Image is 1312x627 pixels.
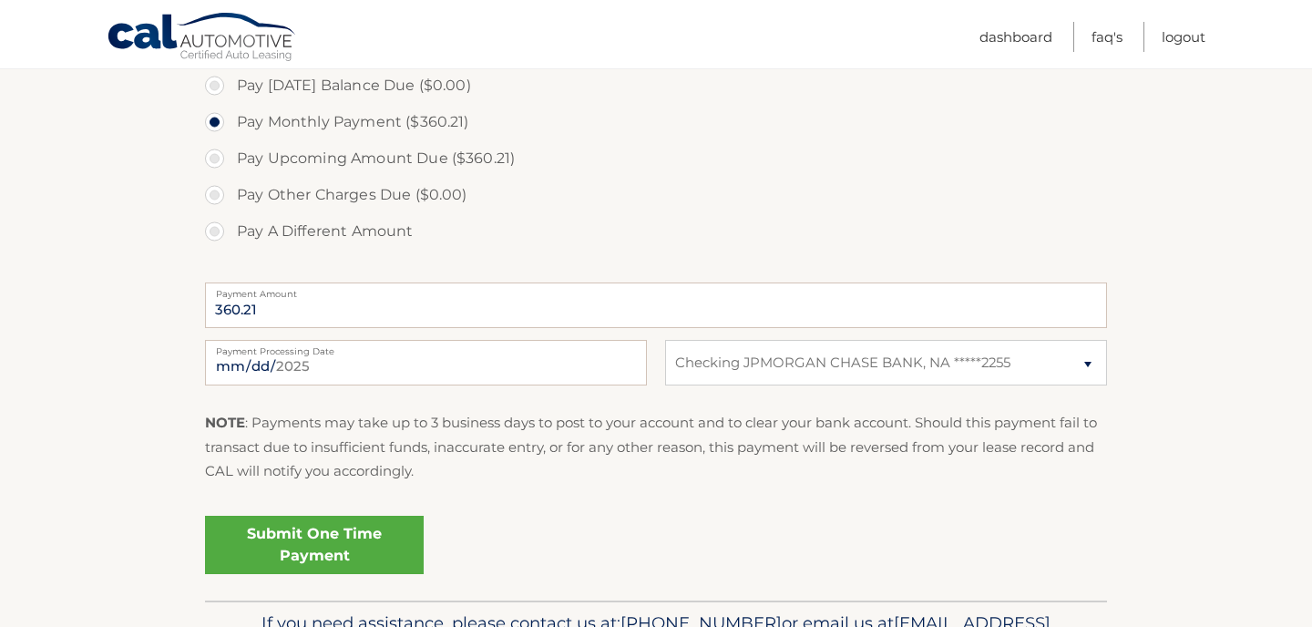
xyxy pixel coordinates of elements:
[205,213,1107,250] label: Pay A Different Amount
[205,140,1107,177] label: Pay Upcoming Amount Due ($360.21)
[979,22,1052,52] a: Dashboard
[1092,22,1122,52] a: FAQ's
[205,516,424,574] a: Submit One Time Payment
[205,283,1107,297] label: Payment Amount
[205,340,647,385] input: Payment Date
[205,283,1107,328] input: Payment Amount
[205,104,1107,140] label: Pay Monthly Payment ($360.21)
[107,12,298,65] a: Cal Automotive
[205,177,1107,213] label: Pay Other Charges Due ($0.00)
[205,340,647,355] label: Payment Processing Date
[205,67,1107,104] label: Pay [DATE] Balance Due ($0.00)
[1162,22,1205,52] a: Logout
[205,414,245,431] strong: NOTE
[205,411,1107,483] p: : Payments may take up to 3 business days to post to your account and to clear your bank account....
